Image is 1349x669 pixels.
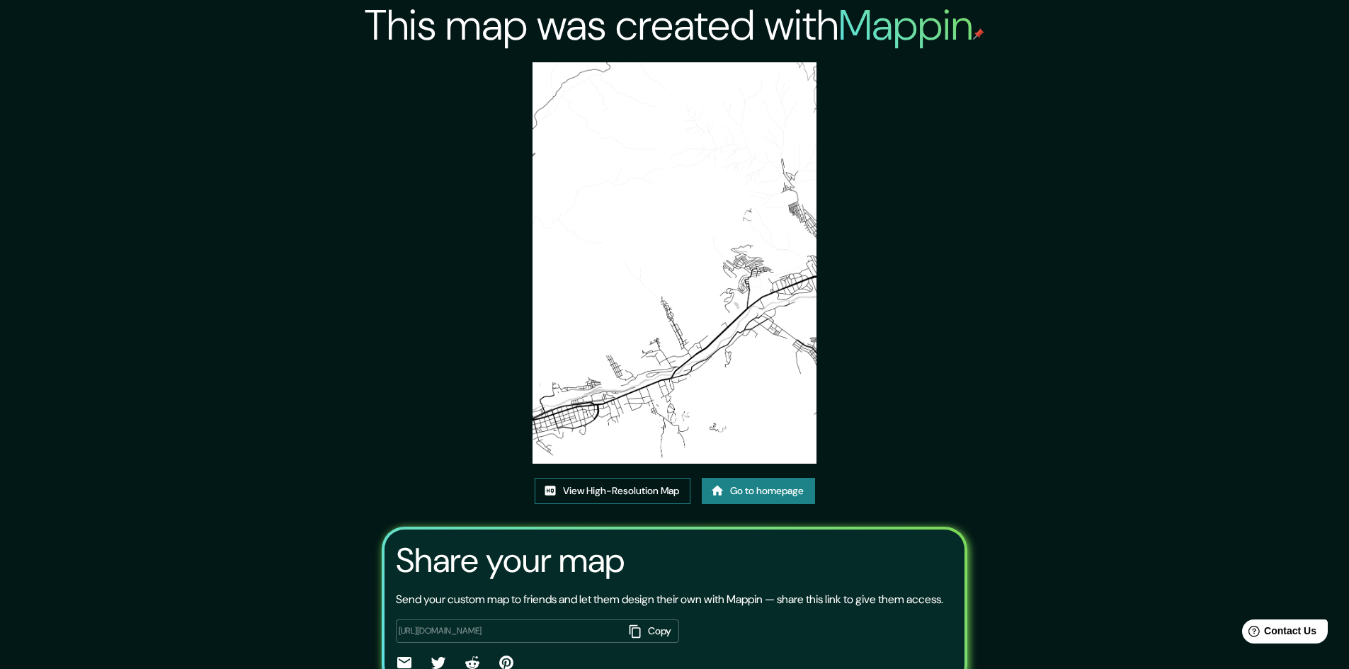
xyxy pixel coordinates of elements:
p: Send your custom map to friends and let them design their own with Mappin — share this link to gi... [396,591,943,608]
a: Go to homepage [702,478,815,504]
iframe: Help widget launcher [1223,614,1333,653]
a: View High-Resolution Map [535,478,690,504]
img: created-map [533,62,816,464]
button: Copy [624,619,679,643]
h3: Share your map [396,541,625,581]
img: mappin-pin [973,28,984,40]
